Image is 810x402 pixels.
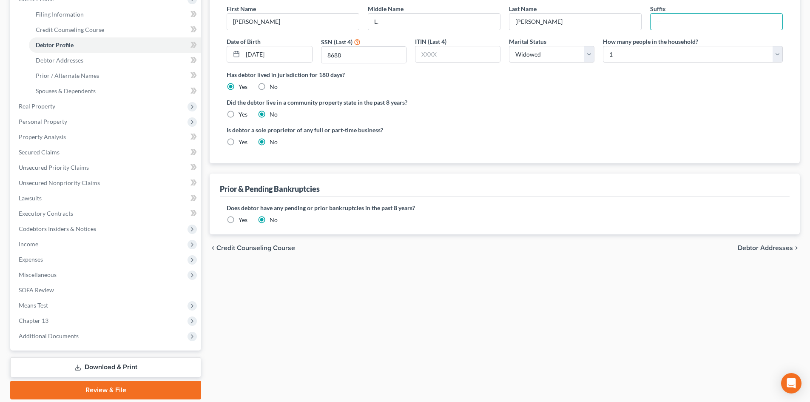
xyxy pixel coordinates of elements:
[19,210,73,217] span: Executory Contracts
[220,184,320,194] div: Prior & Pending Bankruptcies
[321,47,406,63] input: XXXX
[36,57,83,64] span: Debtor Addresses
[19,225,96,232] span: Codebtors Insiders & Notices
[210,245,295,251] button: chevron_left Credit Counseling Course
[227,4,256,13] label: First Name
[29,22,201,37] a: Credit Counseling Course
[227,70,783,79] label: Has debtor lived in jurisdiction for 180 days?
[19,133,66,140] span: Property Analysis
[29,53,201,68] a: Debtor Addresses
[509,37,546,46] label: Marital Status
[368,4,404,13] label: Middle Name
[19,164,89,171] span: Unsecured Priority Claims
[29,68,201,83] a: Prior / Alternate Names
[738,245,800,251] button: Debtor Addresses chevron_right
[36,41,74,48] span: Debtor Profile
[270,138,278,146] label: No
[651,14,782,30] input: --
[12,129,201,145] a: Property Analysis
[12,191,201,206] a: Lawsuits
[239,83,247,91] label: Yes
[19,302,48,309] span: Means Test
[210,245,216,251] i: chevron_left
[36,26,104,33] span: Credit Counseling Course
[415,37,446,46] label: ITIN (Last 4)
[270,216,278,224] label: No
[29,37,201,53] a: Debtor Profile
[19,317,48,324] span: Chapter 13
[239,216,247,224] label: Yes
[19,179,100,186] span: Unsecured Nonpriority Claims
[12,175,201,191] a: Unsecured Nonpriority Claims
[19,194,42,202] span: Lawsuits
[227,37,261,46] label: Date of Birth
[19,256,43,263] span: Expenses
[227,14,359,30] input: --
[239,138,247,146] label: Yes
[243,46,312,63] input: MM/DD/YYYY
[227,98,783,107] label: Did the debtor live in a community property state in the past 8 years?
[650,4,666,13] label: Suffix
[509,4,537,13] label: Last Name
[29,83,201,99] a: Spouses & Dependents
[19,103,55,110] span: Real Property
[36,11,84,18] span: Filing Information
[239,110,247,119] label: Yes
[12,206,201,221] a: Executory Contracts
[19,118,67,125] span: Personal Property
[216,245,295,251] span: Credit Counseling Course
[270,83,278,91] label: No
[19,286,54,294] span: SOFA Review
[781,373,801,393] div: Open Intercom Messenger
[10,381,201,399] a: Review & File
[415,46,500,63] input: XXXX
[321,37,352,46] label: SSN (Last 4)
[270,110,278,119] label: No
[603,37,698,46] label: How many people in the household?
[227,203,783,212] label: Does debtor have any pending or prior bankruptcies in the past 8 years?
[12,145,201,160] a: Secured Claims
[793,245,800,251] i: chevron_right
[19,240,38,248] span: Income
[36,87,96,94] span: Spouses & Dependents
[509,14,641,30] input: --
[19,332,79,339] span: Additional Documents
[36,72,99,79] span: Prior / Alternate Names
[738,245,793,251] span: Debtor Addresses
[19,271,57,278] span: Miscellaneous
[368,14,500,30] input: M.I
[12,282,201,298] a: SOFA Review
[10,357,201,377] a: Download & Print
[19,148,60,156] span: Secured Claims
[227,125,500,134] label: Is debtor a sole proprietor of any full or part-time business?
[12,160,201,175] a: Unsecured Priority Claims
[29,7,201,22] a: Filing Information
